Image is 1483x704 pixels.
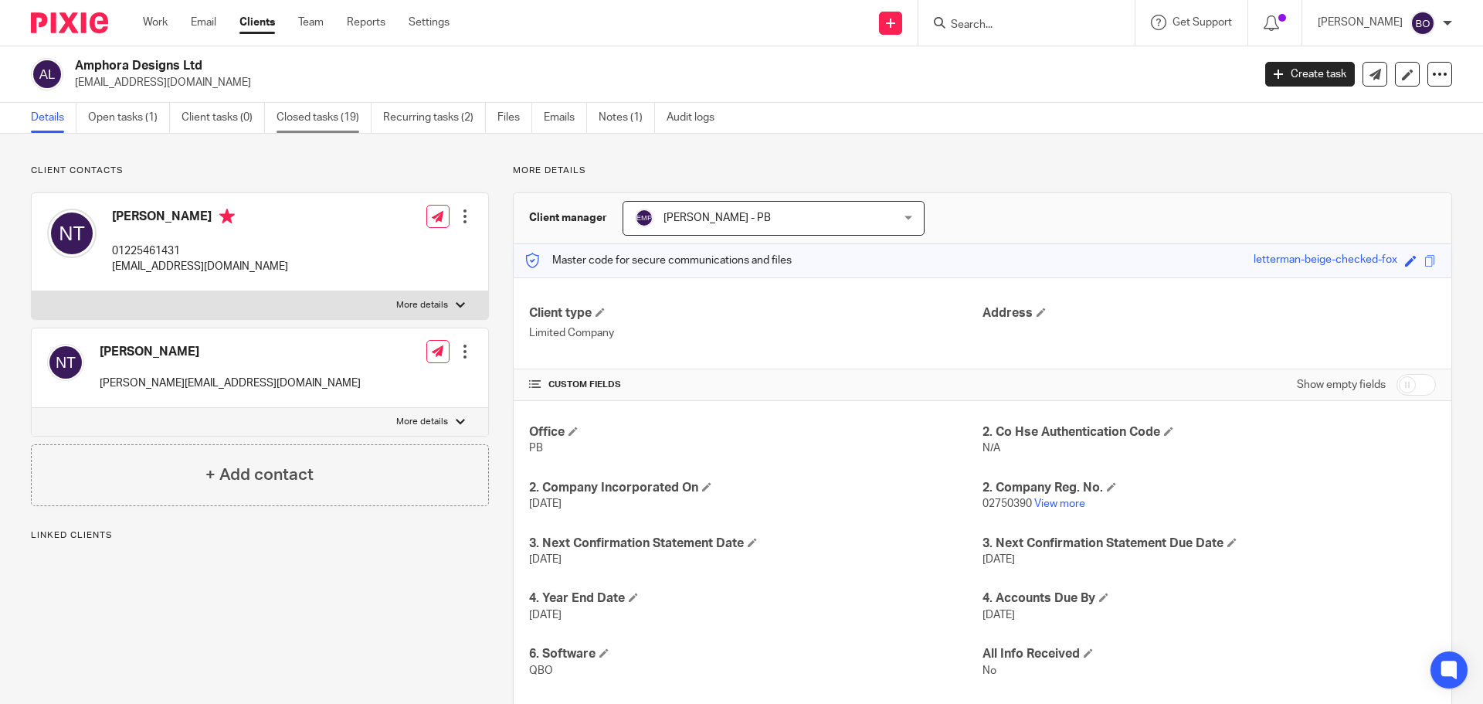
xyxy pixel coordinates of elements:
a: Team [298,15,324,30]
h4: 2. Company Incorporated On [529,480,982,496]
p: More details [396,299,448,311]
h4: Client type [529,305,982,321]
input: Search [949,19,1088,32]
img: svg%3E [47,344,84,381]
a: Details [31,103,76,133]
span: Get Support [1172,17,1232,28]
h4: + Add contact [205,463,314,487]
p: Limited Company [529,325,982,341]
div: letterman-beige-checked-fox [1254,252,1397,270]
p: 01225461431 [112,243,288,259]
h4: 6. Software [529,646,982,662]
a: Recurring tasks (2) [383,103,486,133]
a: Emails [544,103,587,133]
h3: Client manager [529,210,607,226]
p: [PERSON_NAME][EMAIL_ADDRESS][DOMAIN_NAME] [100,376,361,391]
img: Pixie [31,12,108,33]
h4: [PERSON_NAME] [100,344,361,360]
a: Email [191,15,216,30]
span: QBO [529,665,553,676]
a: Closed tasks (19) [277,103,372,133]
span: N/A [982,443,1000,454]
h4: 4. Accounts Due By [982,590,1436,607]
a: Open tasks (1) [88,103,170,133]
h4: 3. Next Confirmation Statement Date [529,536,982,552]
a: Clients [239,15,275,30]
span: [DATE] [529,498,562,509]
span: [DATE] [529,610,562,621]
i: Primary [219,209,235,224]
a: Audit logs [667,103,726,133]
h4: CUSTOM FIELDS [529,379,982,391]
span: [PERSON_NAME] - PB [663,213,771,223]
img: svg%3E [47,209,97,258]
a: Settings [409,15,450,30]
p: More details [513,165,1452,177]
p: Master code for secure communications and files [525,253,792,268]
a: Files [497,103,532,133]
p: Client contacts [31,165,489,177]
span: PB [529,443,543,454]
a: Notes (1) [599,103,655,133]
p: [EMAIL_ADDRESS][DOMAIN_NAME] [112,259,288,274]
h4: [PERSON_NAME] [112,209,288,228]
span: No [982,665,996,676]
h2: Amphora Designs Ltd [75,58,1009,74]
a: Work [143,15,168,30]
a: Create task [1265,62,1355,87]
h4: Office [529,424,982,440]
span: 02750390 [982,498,1032,509]
p: Linked clients [31,529,489,542]
p: [PERSON_NAME] [1318,15,1403,30]
img: svg%3E [1410,11,1435,36]
h4: 2. Co Hse Authentication Code [982,424,1436,440]
a: Reports [347,15,385,30]
img: svg%3E [635,209,653,227]
h4: 3. Next Confirmation Statement Due Date [982,536,1436,552]
a: Client tasks (0) [182,103,265,133]
span: [DATE] [982,610,1015,621]
h4: 2. Company Reg. No. [982,480,1436,496]
span: [DATE] [529,554,562,565]
span: [DATE] [982,554,1015,565]
p: More details [396,416,448,428]
a: View more [1034,498,1085,509]
img: svg%3E [31,58,63,90]
h4: All Info Received [982,646,1436,662]
p: [EMAIL_ADDRESS][DOMAIN_NAME] [75,75,1242,90]
h4: 4. Year End Date [529,590,982,607]
label: Show empty fields [1297,377,1386,393]
h4: Address [982,305,1436,321]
